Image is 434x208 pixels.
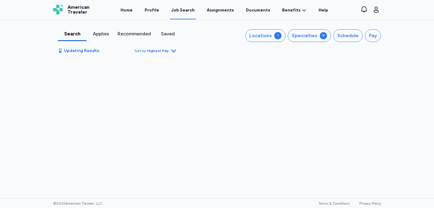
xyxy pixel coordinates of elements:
span: © 2025 American Traveler, LLC [53,201,102,206]
span: Highest Pay [147,48,169,53]
div: Applies [89,30,113,37]
a: Benefits [282,7,307,13]
span: Updating Results [64,48,99,54]
button: Schedule [333,29,363,42]
div: Search [60,30,84,37]
button: Specialties [288,29,331,42]
button: Sort byHighest Pay [134,47,177,54]
a: Job Search [170,1,196,19]
div: Recommended [118,30,151,37]
a: Privacy Policy [359,201,381,206]
div: Locations [249,32,272,39]
button: Locations1 [245,29,285,42]
img: Logo [53,5,63,15]
div: 1 [274,32,281,39]
div: Specialties [292,32,317,39]
span: Sort by [134,48,146,53]
span: American Traveler [68,5,90,15]
button: Pay [365,29,381,42]
span: Benefits [282,7,300,13]
a: Terms & Conditions [319,201,350,206]
div: Pay [369,32,377,39]
div: Schedule [337,32,359,39]
div: Job Search [171,7,195,13]
div: Saved [156,30,180,37]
